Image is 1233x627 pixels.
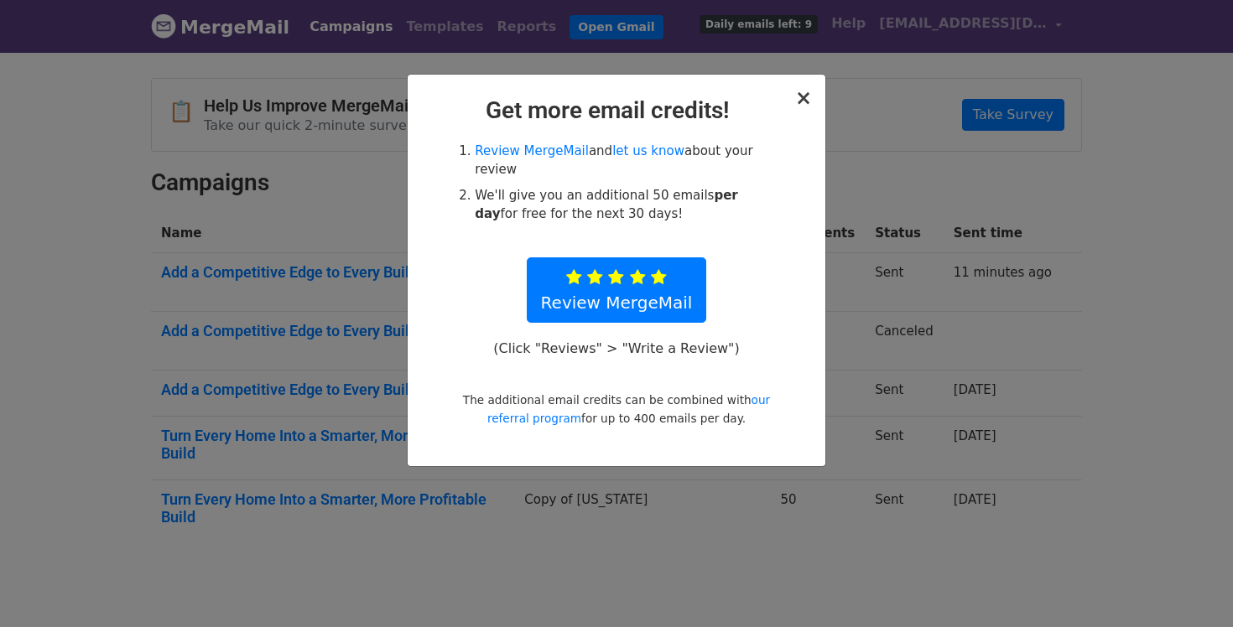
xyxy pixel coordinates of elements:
button: Close [795,88,812,108]
li: and about your review [475,142,777,179]
strong: per day [475,188,737,222]
a: let us know [612,143,684,158]
small: The additional email credits can be combined with for up to 400 emails per day. [463,393,770,425]
iframe: Chat Widget [1149,547,1233,627]
a: Review MergeMail [475,143,589,158]
span: × [795,86,812,110]
p: (Click "Reviews" > "Write a Review") [485,339,748,357]
h2: Get more email credits! [421,96,812,125]
a: Review MergeMail [527,257,707,323]
a: our referral program [487,393,770,425]
li: We'll give you an additional 50 emails for free for the next 30 days! [475,186,777,224]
